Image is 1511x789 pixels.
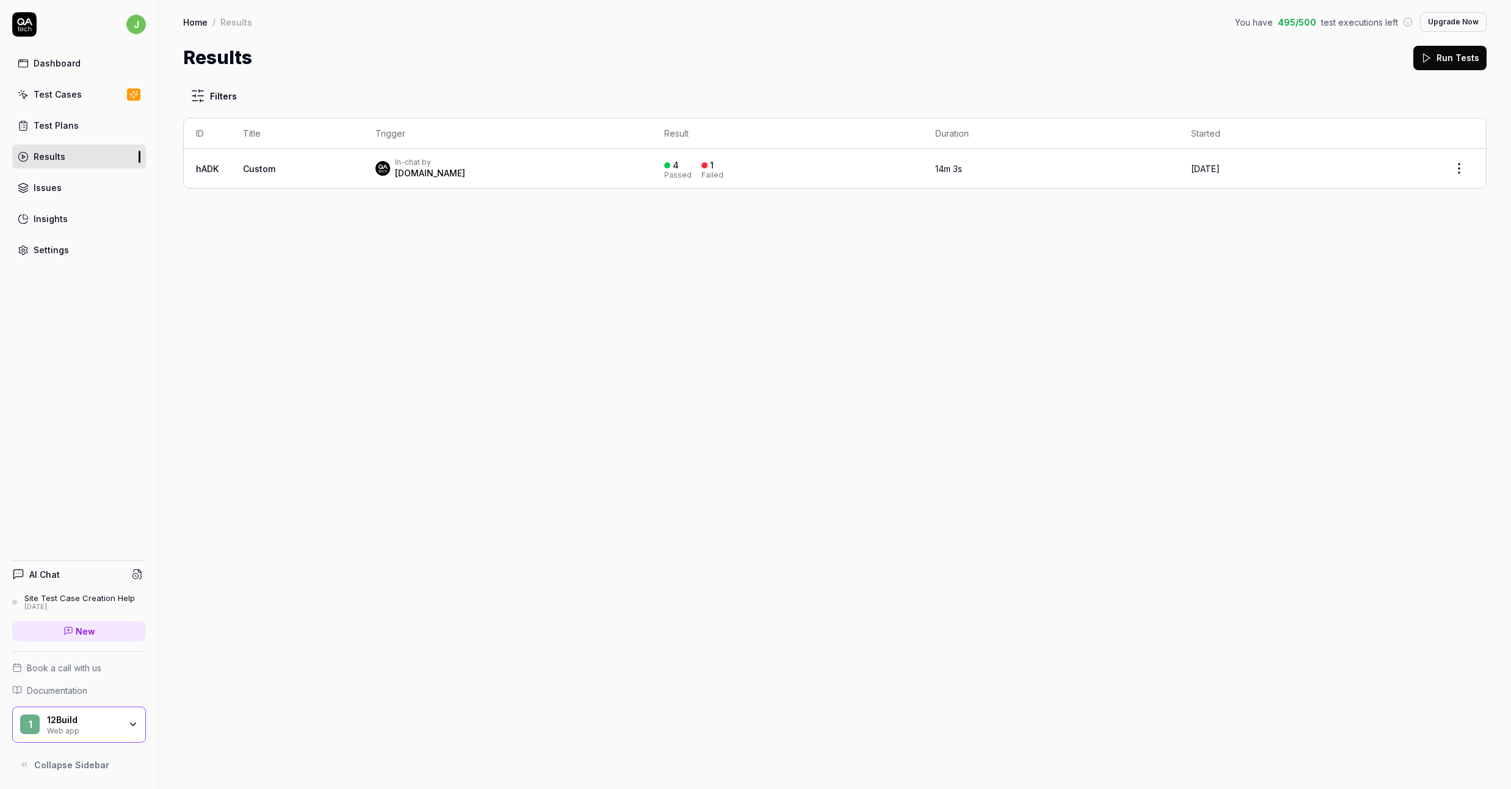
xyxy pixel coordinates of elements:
[34,181,62,194] div: Issues
[34,243,69,256] div: Settings
[1278,16,1316,29] span: 495 / 500
[12,207,146,231] a: Insights
[12,621,146,641] a: New
[126,12,146,37] button: j
[1191,164,1220,174] time: [DATE]
[701,171,723,179] div: Failed
[1413,46,1487,70] button: Run Tests
[12,684,146,697] a: Documentation
[12,82,146,106] a: Test Cases
[212,16,216,28] div: /
[395,167,465,179] div: [DOMAIN_NAME]
[652,118,923,149] th: Result
[183,44,252,71] h1: Results
[12,145,146,168] a: Results
[34,88,82,101] div: Test Cases
[47,715,120,726] div: 12Build
[34,212,68,225] div: Insights
[29,568,60,581] h4: AI Chat
[12,113,146,137] a: Test Plans
[231,118,363,149] th: Title
[183,16,208,28] a: Home
[375,161,390,176] img: 7ccf6c19-61ad-4a6c-8811-018b02a1b829.jpg
[12,752,146,777] button: Collapse Sidebar
[24,603,135,611] div: [DATE]
[24,593,135,603] div: Site Test Case Creation Help
[196,164,219,174] a: hADK
[243,164,275,174] span: Custom
[27,661,101,674] span: Book a call with us
[12,238,146,262] a: Settings
[923,118,1179,149] th: Duration
[664,171,692,179] div: Passed
[363,118,653,149] th: Trigger
[12,661,146,674] a: Book a call with us
[34,57,81,70] div: Dashboard
[126,15,146,34] span: j
[1420,12,1487,32] button: Upgrade Now
[1179,118,1432,149] th: Started
[673,160,679,171] div: 4
[76,625,95,638] span: New
[184,118,231,149] th: ID
[395,157,465,167] div: In-chat by
[20,715,40,734] span: 1
[1235,16,1273,29] span: You have
[710,160,714,171] div: 1
[12,593,146,611] a: Site Test Case Creation Help[DATE]
[935,164,962,174] time: 14m 3s
[12,707,146,743] button: 112BuildWeb app
[1321,16,1398,29] span: test executions left
[183,84,244,108] button: Filters
[12,176,146,200] a: Issues
[12,51,146,75] a: Dashboard
[220,16,252,28] div: Results
[34,150,65,163] div: Results
[27,684,87,697] span: Documentation
[47,725,120,735] div: Web app
[34,119,79,132] div: Test Plans
[34,758,109,771] span: Collapse Sidebar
